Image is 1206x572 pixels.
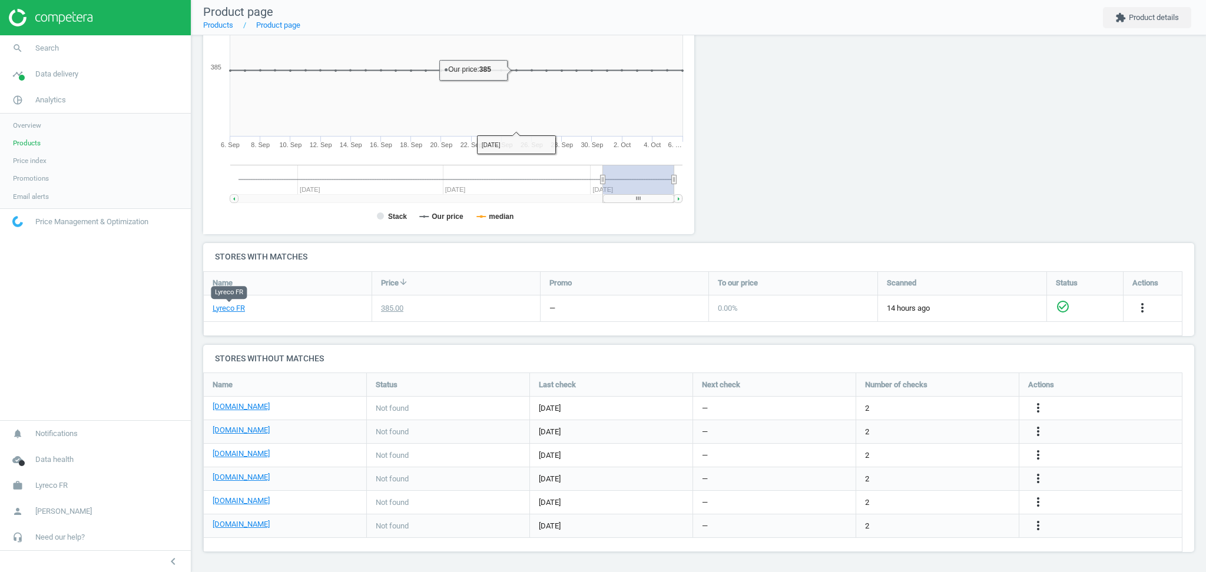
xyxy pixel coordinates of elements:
[702,521,708,531] span: —
[388,212,407,221] tspan: Stack
[381,303,403,314] div: 385.00
[213,401,270,412] a: [DOMAIN_NAME]
[376,380,397,390] span: Status
[1031,401,1045,415] i: more_vert
[221,141,240,148] tspan: 6. Sep
[13,174,49,183] span: Promotions
[211,64,221,71] text: 385
[865,380,927,390] span: Number of checks
[6,423,29,445] i: notifications
[668,141,682,148] tspan: 6. …
[865,403,869,414] span: 2
[35,532,85,543] span: Need our help?
[376,497,409,508] span: Not found
[644,141,661,148] tspan: 4. Oct
[865,427,869,437] span: 2
[203,243,1194,271] h4: Stores with matches
[1135,301,1149,316] button: more_vert
[887,278,916,288] span: Scanned
[203,345,1194,373] h4: Stores without matches
[6,448,29,471] i: cloud_done
[702,450,708,461] span: —
[213,448,270,459] a: [DOMAIN_NAME]
[376,521,409,531] span: Not found
[702,403,708,414] span: —
[203,21,233,29] a: Products
[1031,495,1045,509] i: more_vert
[539,474,684,484] span: [DATE]
[539,380,576,390] span: Last check
[430,141,452,148] tspan: 20. Sep
[381,278,399,288] span: Price
[6,37,29,59] i: search
[340,141,362,148] tspan: 14. Sep
[35,217,148,227] span: Price Management & Optimization
[13,121,41,130] span: Overview
[6,89,29,111] i: pie_chart_outlined
[399,277,408,287] i: arrow_downward
[370,141,392,148] tspan: 16. Sep
[1135,301,1149,315] i: more_vert
[213,472,270,483] a: [DOMAIN_NAME]
[702,474,708,484] span: —
[491,141,513,148] tspan: 24. Sep
[213,495,270,506] a: [DOMAIN_NAME]
[489,212,513,221] tspan: median
[1031,448,1045,462] i: more_vert
[6,500,29,523] i: person
[256,21,300,29] a: Product page
[376,474,409,484] span: Not found
[166,554,180,568] i: chevron_left
[718,304,738,312] span: 0.00 %
[460,141,483,148] tspan: 22. Sep
[1031,471,1045,487] button: more_vert
[213,380,233,390] span: Name
[35,480,68,491] span: Lyreco FR
[9,9,92,26] img: ajHJNr6hYgQAAAAASUVORK5CYII=
[539,403,684,414] span: [DATE]
[1031,448,1045,463] button: more_vert
[539,521,684,531] span: [DATE]
[865,450,869,461] span: 2
[887,303,1038,314] span: 14 hours ago
[549,303,555,314] div: —
[35,95,66,105] span: Analytics
[1028,380,1054,390] span: Actions
[13,156,47,165] span: Price index
[551,141,573,148] tspan: 28. Sep
[279,141,301,148] tspan: 10. Sep
[718,278,758,288] span: To our price
[376,403,409,414] span: Not found
[13,192,49,201] span: Email alerts
[203,5,273,19] span: Product page
[549,278,572,288] span: Promo
[702,427,708,437] span: —
[865,497,869,508] span: 2
[35,69,78,79] span: Data delivery
[310,141,332,148] tspan: 12. Sep
[213,425,270,435] a: [DOMAIN_NAME]
[1031,424,1045,438] i: more_vert
[213,519,270,530] a: [DOMAIN_NAME]
[865,474,869,484] span: 2
[1031,518,1045,533] i: more_vert
[400,141,422,148] tspan: 18. Sep
[865,521,869,531] span: 2
[1031,518,1045,534] button: more_vert
[376,450,409,461] span: Not found
[12,216,23,227] img: wGWNvw8QSZomAAAAABJRU5ErkJggg==
[1056,278,1078,288] span: Status
[6,474,29,497] i: work
[1056,300,1070,314] i: check_circle_outline
[614,141,631,148] tspan: 2. Oct
[158,554,188,569] button: chevron_left
[213,303,245,314] a: Lyreco FR
[521,141,543,148] tspan: 26. Sep
[6,526,29,548] i: headset_mic
[1103,7,1191,28] button: extensionProduct details
[213,278,233,288] span: Name
[1031,424,1045,440] button: more_vert
[432,212,463,221] tspan: Our price
[35,506,92,517] span: [PERSON_NAME]
[35,428,78,439] span: Notifications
